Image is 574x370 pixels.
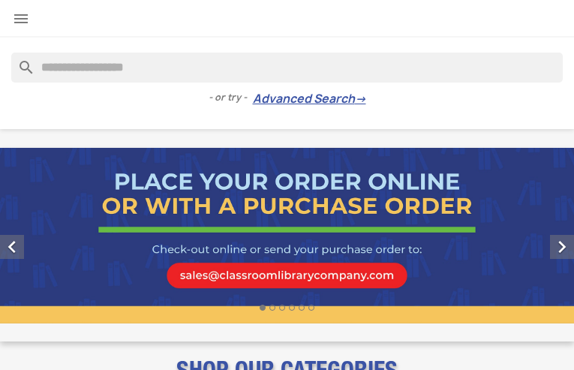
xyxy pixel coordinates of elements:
span: - or try - [209,90,253,105]
input: Search [11,53,563,83]
i:  [550,235,574,259]
a: Advanced Search→ [253,92,366,107]
i:  [12,10,30,28]
span: → [355,92,366,107]
i: search [11,53,29,71]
